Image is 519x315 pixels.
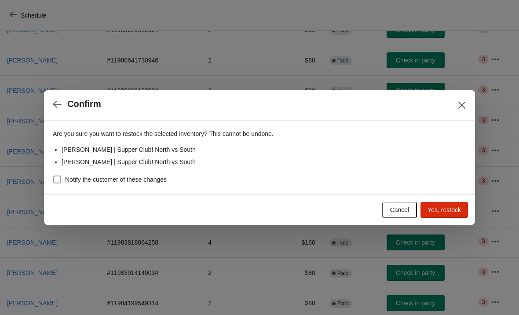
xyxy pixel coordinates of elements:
[454,97,470,113] button: Close
[420,202,468,218] button: Yes, restock
[62,157,466,166] li: [PERSON_NAME] | Supper Club! North vs South
[65,175,167,184] span: Notify the customer of these changes
[428,206,461,213] span: Yes, restock
[382,202,417,218] button: Cancel
[53,129,466,138] p: Are you sure you want to restock the selected inventory? This cannot be undone.
[390,206,409,213] span: Cancel
[62,145,466,154] li: [PERSON_NAME] | Supper Club! North vs South
[67,99,101,109] h2: Confirm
